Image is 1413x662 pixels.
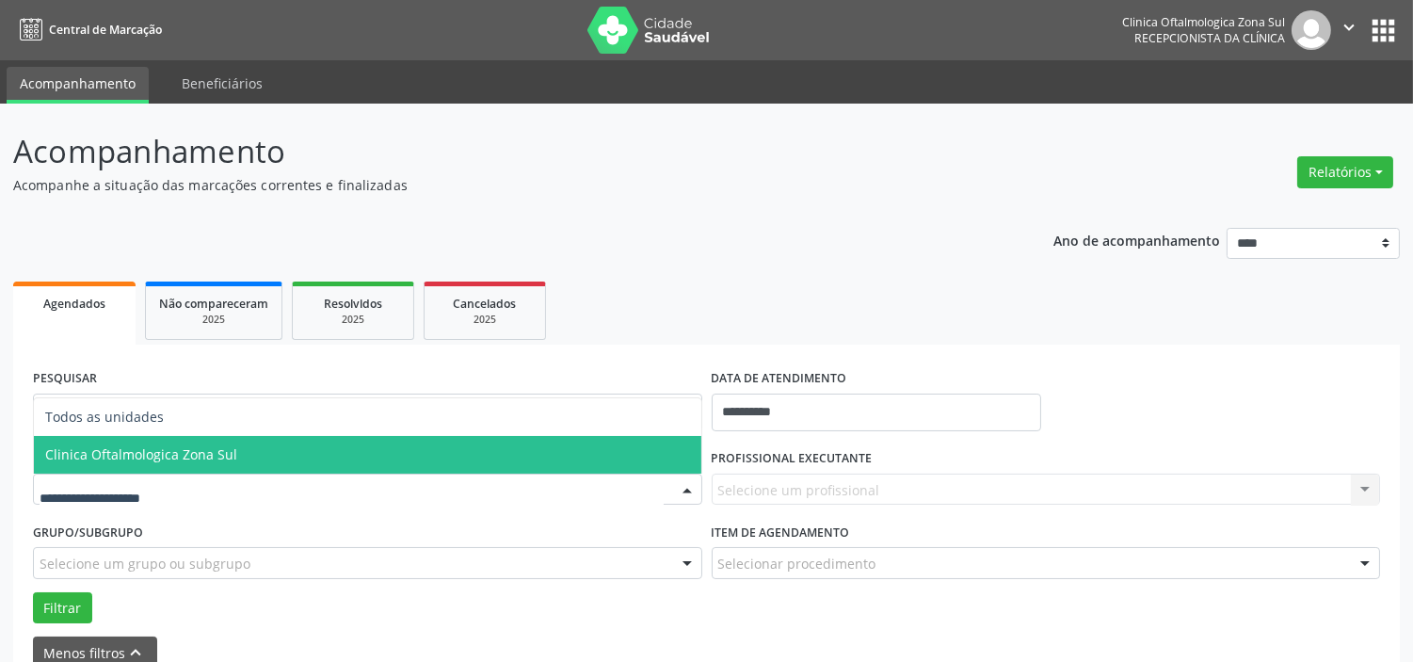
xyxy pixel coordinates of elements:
p: Ano de acompanhamento [1053,228,1220,251]
span: Resolvidos [324,296,382,312]
label: DATA DE ATENDIMENTO [712,364,847,394]
button: Filtrar [33,592,92,624]
a: Acompanhamento [7,67,149,104]
button: Relatórios [1297,156,1393,188]
p: Acompanhe a situação das marcações correntes e finalizadas [13,175,984,195]
div: 2025 [306,313,400,327]
div: Clinica Oftalmologica Zona Sul [1122,14,1285,30]
span: Recepcionista da clínica [1134,30,1285,46]
span: Selecionar procedimento [718,554,876,573]
div: 2025 [438,313,532,327]
span: Selecione um grupo ou subgrupo [40,554,250,573]
span: Cancelados [454,296,517,312]
i:  [1339,17,1359,38]
a: Beneficiários [169,67,276,100]
span: Agendados [43,296,105,312]
div: 2025 [159,313,268,327]
label: PESQUISAR [33,364,97,394]
span: Clinica Oftalmologica Zona Sul [45,445,237,463]
span: Todos as unidades [45,408,164,426]
a: Central de Marcação [13,14,162,45]
span: Não compareceram [159,296,268,312]
button: apps [1367,14,1400,47]
p: Acompanhamento [13,128,984,175]
label: Item de agendamento [712,518,850,547]
label: Grupo/Subgrupo [33,518,143,547]
button:  [1331,10,1367,50]
img: img [1292,10,1331,50]
label: PROFISSIONAL EXECUTANTE [712,444,873,474]
span: Central de Marcação [49,22,162,38]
